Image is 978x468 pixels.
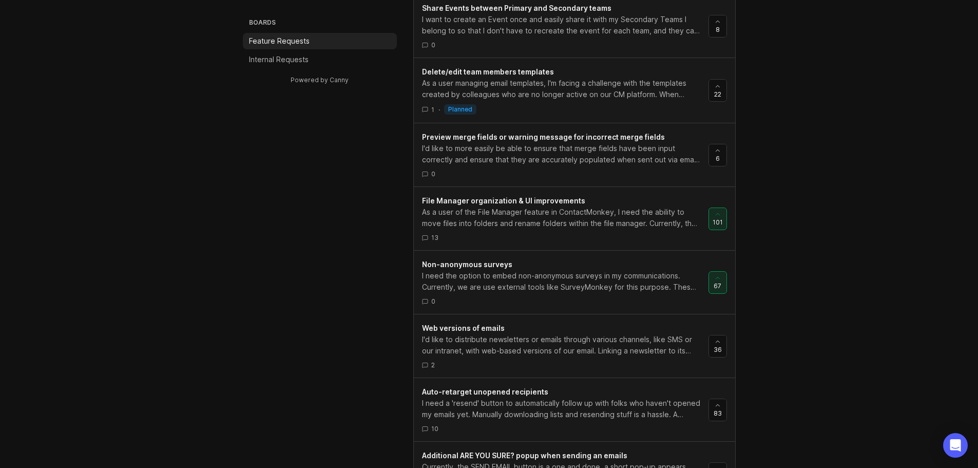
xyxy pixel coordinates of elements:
[249,36,310,46] p: Feature Requests
[708,271,727,294] button: 67
[431,297,435,306] span: 0
[422,3,708,49] a: Share Events between Primary and Secondary teamsI want to create an Event once and easily share i...
[422,66,708,115] a: Delete/edit team members templatesAs a user managing email templates, I'm facing a challenge with...
[422,386,708,433] a: Auto-retarget unopened recipientsI need a 'resend' button to automatically follow up with folks w...
[422,451,627,460] span: Additional ARE YOU SURE? popup when sending an emails
[431,361,435,369] span: 2
[708,335,727,358] button: 36
[422,334,700,357] div: I'd like to distribute newsletters or emails through various channels, like SMS or our intranet, ...
[431,424,438,433] span: 10
[422,143,700,165] div: I'd like to more easily be able to ensure that merge fields have been input correctly and ensure ...
[247,16,397,31] h3: Boards
[422,323,708,369] a: Web versions of emailsI'd like to distribute newsletters or emails through various channels, like...
[713,218,723,227] span: 101
[422,259,708,306] a: Non-anonymous surveysI need the option to embed non-anonymous surveys in my communications. Curre...
[716,25,720,34] span: 8
[422,78,700,100] div: As a user managing email templates, I'm facing a challenge with the templates created by colleagu...
[422,398,700,420] div: I need a 'resend' button to automatically follow up with folks who haven't opened my emails yet. ...
[716,154,720,163] span: 6
[422,387,548,396] span: Auto-retarget unopened recipients
[422,196,585,205] span: File Manager organization & UI improvements
[708,15,727,38] button: 8
[422,67,554,76] span: Delete/edit team members templates
[714,282,721,290] span: 67
[289,74,350,86] a: Powered by Canny
[422,195,708,242] a: File Manager organization & UI improvementsAs a user of the File Manager feature in ContactMonkey...
[714,90,721,99] span: 22
[422,14,700,36] div: I want to create an Event once and easily share it with my Secondary Teams I belong to so that I ...
[422,324,505,332] span: Web versions of emails
[422,132,708,178] a: Preview merge fields or warning message for incorrect merge fieldsI'd like to more easily be able...
[708,79,727,102] button: 22
[422,133,665,141] span: Preview merge fields or warning message for incorrect merge fields
[708,399,727,421] button: 83
[708,144,727,166] button: 6
[249,54,309,65] p: Internal Requests
[943,433,968,458] div: Open Intercom Messenger
[422,270,700,293] div: I need the option to embed non-anonymous surveys in my communications. Currently, we are use exte...
[714,345,722,354] span: 36
[422,260,512,269] span: Non-anonymous surveys
[431,233,438,242] span: 13
[438,105,440,114] div: ·
[422,207,700,229] div: As a user of the File Manager feature in ContactMonkey, I need the ability to move files into fol...
[431,170,435,178] span: 0
[243,33,397,49] a: Feature Requests
[714,409,722,418] span: 83
[431,41,435,49] span: 0
[708,208,727,230] button: 101
[431,105,434,114] span: 1
[422,4,611,12] span: Share Events between Primary and Secondary teams
[243,51,397,68] a: Internal Requests
[448,105,472,114] p: planned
